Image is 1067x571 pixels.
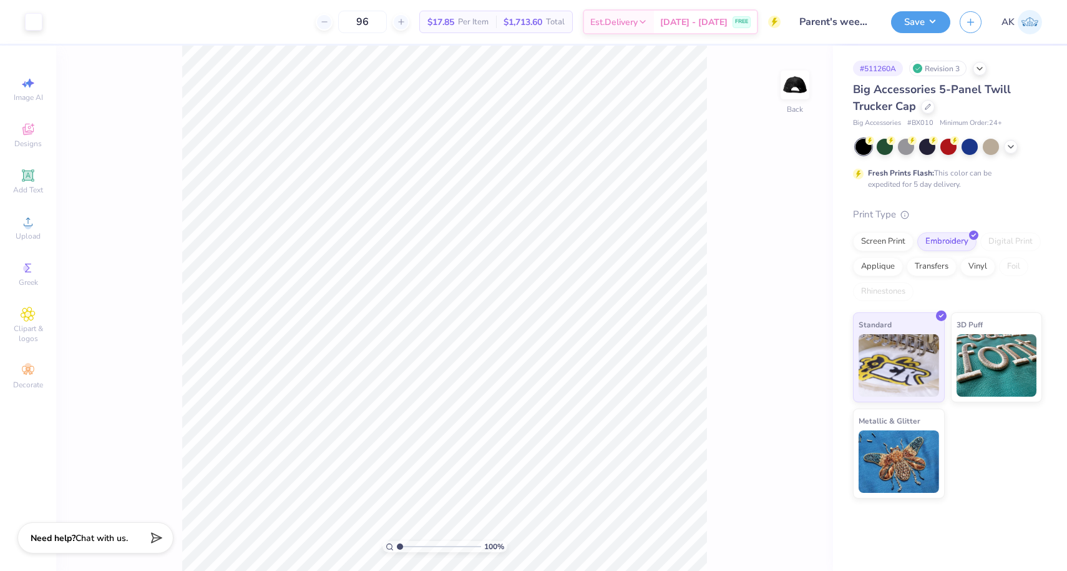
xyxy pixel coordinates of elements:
[13,380,43,390] span: Decorate
[1001,15,1015,29] span: AK
[859,430,939,493] img: Metallic & Glitter
[427,16,454,29] span: $17.85
[960,257,995,276] div: Vinyl
[6,324,50,344] span: Clipart & logos
[980,232,1041,251] div: Digital Print
[909,61,967,76] div: Revision 3
[853,118,901,129] span: Big Accessories
[907,257,957,276] div: Transfers
[484,541,504,552] span: 100 %
[891,11,950,33] button: Save
[546,16,565,29] span: Total
[790,9,882,34] input: Untitled Design
[1018,10,1042,34] img: Ava Klick
[735,17,748,26] span: FREE
[859,414,920,427] span: Metallic & Glitter
[868,167,1021,190] div: This color can be expedited for 5 day delivery.
[660,16,728,29] span: [DATE] - [DATE]
[999,257,1028,276] div: Foil
[853,82,1011,114] span: Big Accessories 5-Panel Twill Trucker Cap
[957,334,1037,397] img: 3D Puff
[504,16,542,29] span: $1,713.60
[14,139,42,149] span: Designs
[13,185,43,195] span: Add Text
[16,231,41,241] span: Upload
[940,118,1002,129] span: Minimum Order: 24 +
[859,318,892,331] span: Standard
[782,72,807,97] img: Back
[853,282,914,301] div: Rhinestones
[31,532,76,544] strong: Need help?
[853,61,903,76] div: # 511260A
[859,334,939,397] img: Standard
[458,16,489,29] span: Per Item
[76,532,128,544] span: Chat with us.
[787,104,803,115] div: Back
[957,318,983,331] span: 3D Puff
[853,257,903,276] div: Applique
[590,16,638,29] span: Est. Delivery
[917,232,977,251] div: Embroidery
[868,168,934,178] strong: Fresh Prints Flash:
[1001,10,1042,34] a: AK
[853,207,1042,222] div: Print Type
[907,118,933,129] span: # BX010
[853,232,914,251] div: Screen Print
[14,92,43,102] span: Image AI
[338,11,387,33] input: – –
[19,277,38,287] span: Greek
